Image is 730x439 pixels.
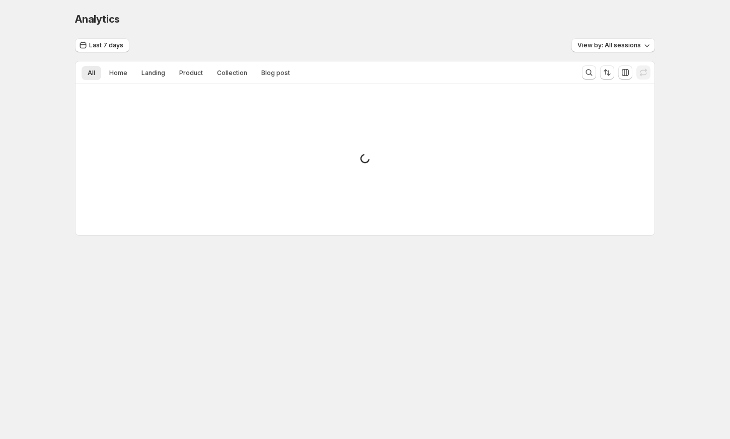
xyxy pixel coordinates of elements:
span: Product [179,69,203,77]
span: All [88,69,95,77]
span: Home [109,69,127,77]
span: Landing [141,69,165,77]
button: Sort the results [600,65,614,80]
span: Blog post [261,69,290,77]
span: Analytics [75,13,120,25]
button: Search and filter results [582,65,596,80]
button: View by: All sessions [571,38,655,52]
span: View by: All sessions [577,41,641,49]
span: Last 7 days [89,41,123,49]
button: Last 7 days [75,38,129,52]
span: Collection [217,69,247,77]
